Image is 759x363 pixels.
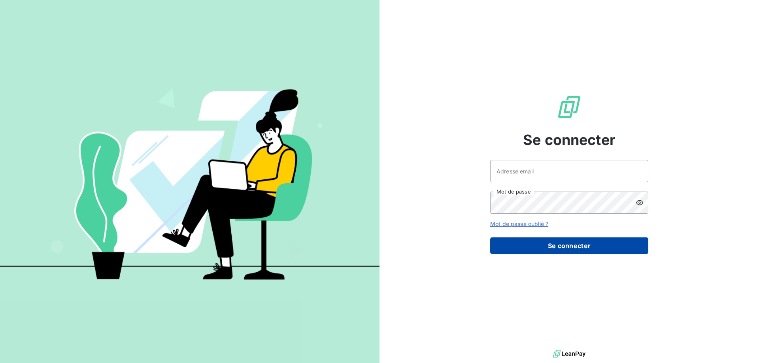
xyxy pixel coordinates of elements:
[553,348,585,360] img: logo
[557,94,582,120] img: Logo LeanPay
[490,160,648,182] input: placeholder
[490,220,548,227] a: Mot de passe oublié ?
[490,237,648,254] button: Se connecter
[523,129,616,150] span: Se connecter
